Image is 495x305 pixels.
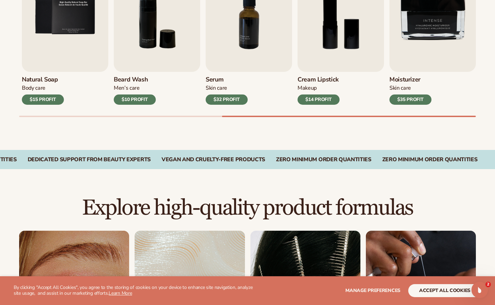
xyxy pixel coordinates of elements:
[471,282,488,298] iframe: Intercom live chat
[382,156,478,163] div: Zero Minimum Order QuantitieS
[28,156,151,163] div: DEDICATED SUPPORT FROM BEAUTY EXPERTS
[485,282,491,287] span: 2
[114,94,156,105] div: $10 PROFIT
[14,285,260,296] p: By clicking "Accept All Cookies", you agree to the storing of cookies on your device to enhance s...
[389,85,431,92] div: Skin Care
[298,85,340,92] div: Makeup
[298,76,340,84] h3: Cream Lipstick
[389,94,431,105] div: $35 PROFIT
[114,85,156,92] div: Men’s Care
[345,287,400,294] span: Manage preferences
[109,290,132,296] a: Learn More
[276,156,371,163] div: Zero Minimum Order QuantitieS
[22,85,64,92] div: Body Care
[162,156,265,163] div: Vegan and Cruelty-Free Products
[206,76,248,84] h3: Serum
[206,85,248,92] div: Skin Care
[206,94,248,105] div: $32 PROFIT
[298,94,340,105] div: $14 PROFIT
[22,94,64,105] div: $15 PROFIT
[22,76,64,84] h3: Natural Soap
[345,284,400,297] button: Manage preferences
[408,284,481,297] button: accept all cookies
[389,76,431,84] h3: Moisturizer
[19,196,476,219] h2: Explore high-quality product formulas
[114,76,156,84] h3: Beard Wash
